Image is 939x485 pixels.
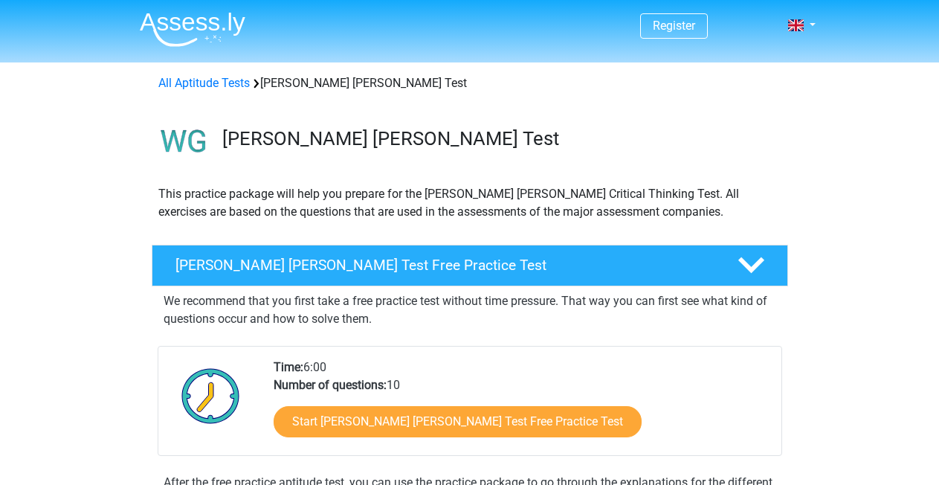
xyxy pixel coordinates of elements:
[173,359,248,433] img: Clock
[653,19,695,33] a: Register
[158,76,250,90] a: All Aptitude Tests
[222,127,776,150] h3: [PERSON_NAME] [PERSON_NAME] Test
[274,406,642,437] a: Start [PERSON_NAME] [PERSON_NAME] Test Free Practice Test
[175,257,714,274] h4: [PERSON_NAME] [PERSON_NAME] Test Free Practice Test
[152,74,787,92] div: [PERSON_NAME] [PERSON_NAME] Test
[262,359,781,455] div: 6:00 10
[158,185,781,221] p: This practice package will help you prepare for the [PERSON_NAME] [PERSON_NAME] Critical Thinking...
[140,12,245,47] img: Assessly
[152,110,216,173] img: watson glaser test
[164,292,776,328] p: We recommend that you first take a free practice test without time pressure. That way you can fir...
[274,360,303,374] b: Time:
[274,378,387,392] b: Number of questions:
[146,245,794,286] a: [PERSON_NAME] [PERSON_NAME] Test Free Practice Test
